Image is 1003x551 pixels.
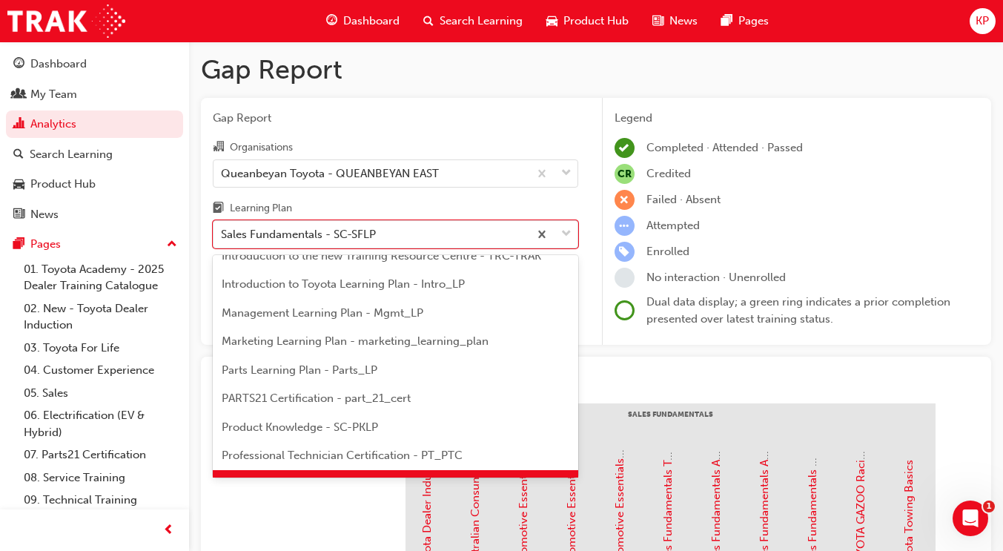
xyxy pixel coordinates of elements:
div: Search Learning [30,146,113,163]
span: learningRecordVerb_FAIL-icon [615,190,635,210]
a: 09. Technical Training [18,489,183,512]
div: Legend [615,110,979,127]
button: DashboardMy TeamAnalyticsSearch LearningProduct HubNews [6,47,183,231]
div: Learning Plan [230,201,292,216]
a: news-iconNews [640,6,709,36]
span: Completed · Attended · Passed [646,141,803,154]
span: Failed · Absent [646,193,721,206]
span: Management Learning Plan - Mgmt_LP [222,306,423,320]
h1: Gap Report [201,53,991,86]
div: Pages [30,236,61,253]
span: Dual data display; a green ring indicates a prior completion presented over latest training status. [646,295,950,326]
span: search-icon [13,148,24,162]
span: learningRecordVerb_NONE-icon [615,268,635,288]
span: up-icon [167,235,177,254]
a: 02. New - Toyota Dealer Induction [18,297,183,337]
span: KP [976,13,989,30]
span: learningRecordVerb_COMPLETE-icon [615,138,635,158]
span: learningRecordVerb_ENROLL-icon [615,242,635,262]
span: Gap Report [213,110,578,127]
span: chart-icon [13,118,24,131]
a: Product Hub [6,171,183,198]
a: 01. Toyota Academy - 2025 Dealer Training Catalogue [18,258,183,297]
span: Search Learning [440,13,523,30]
div: News [30,206,59,223]
span: No interaction · Unenrolled [646,271,786,284]
span: Dashboard [343,13,400,30]
span: Introduction to Toyota Learning Plan - Intro_LP [222,277,465,291]
a: 06. Electrification (EV & Hybrid) [18,404,183,443]
span: Attempted [646,219,700,232]
a: car-iconProduct Hub [534,6,640,36]
a: Dashboard [6,50,183,78]
span: Sales Fundamentals - SC-SFLP [222,478,377,491]
span: pages-icon [13,238,24,251]
span: down-icon [561,225,572,244]
span: down-icon [561,164,572,183]
div: Sales Fundamentals - SC-SFLP [221,226,376,243]
span: car-icon [13,178,24,191]
span: guage-icon [326,12,337,30]
a: pages-iconPages [709,6,781,36]
a: 05. Sales [18,382,183,405]
span: learningRecordVerb_ATTEMPT-icon [615,216,635,236]
span: Parts Learning Plan - Parts_LP [222,363,377,377]
span: prev-icon [163,521,174,540]
span: Pages [738,13,769,30]
a: News [6,201,183,228]
a: 08. Service Training [18,466,183,489]
a: My Team [6,81,183,108]
div: My Team [30,86,77,103]
a: 03. Toyota For Life [18,337,183,360]
div: Queanbeyan Toyota - QUEANBEYAN EAST [221,165,439,182]
span: Introduction to the new Training Resource Centre - TRC-TRAK [222,249,541,263]
span: pages-icon [721,12,732,30]
a: Search Learning [6,141,183,168]
span: null-icon [615,164,635,184]
img: Trak [7,4,125,38]
a: search-iconSearch Learning [411,6,534,36]
span: learningplan-icon [213,202,224,216]
span: Product Hub [563,13,629,30]
span: News [669,13,698,30]
span: news-icon [13,208,24,222]
span: news-icon [652,12,663,30]
span: people-icon [13,88,24,102]
button: Pages [6,231,183,258]
a: 04. Customer Experience [18,359,183,382]
div: Dashboard [30,56,87,73]
span: Product Knowledge - SC-PKLP [222,420,378,434]
div: Product Hub [30,176,96,193]
div: Organisations [230,140,293,155]
a: guage-iconDashboard [314,6,411,36]
a: Analytics [6,110,183,138]
span: organisation-icon [213,141,224,154]
span: Professional Technician Certification - PT_PTC [222,449,463,462]
span: 1 [983,501,995,512]
span: car-icon [546,12,557,30]
span: search-icon [423,12,434,30]
span: Marketing Learning Plan - marketing_learning_plan [222,334,489,348]
div: Sales Fundamentals [405,403,936,441]
iframe: Intercom live chat [953,501,988,536]
span: PARTS21 Certification - part_21_cert [222,392,411,405]
span: guage-icon [13,58,24,71]
span: Enrolled [646,245,689,258]
a: 07. Parts21 Certification [18,443,183,466]
button: KP [970,8,996,34]
span: Credited [646,167,691,180]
